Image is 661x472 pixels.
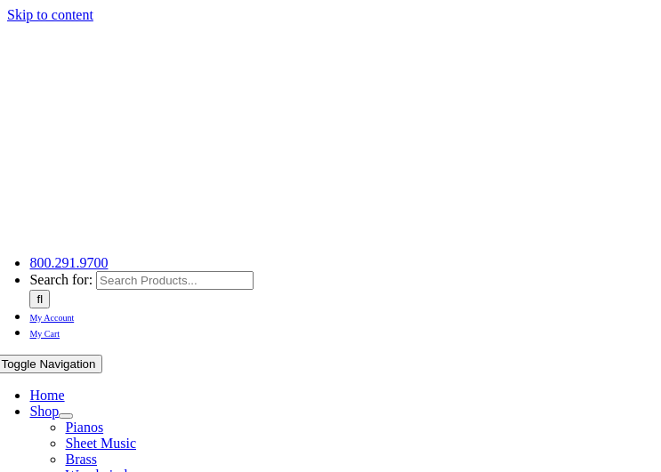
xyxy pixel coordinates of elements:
[29,313,74,323] span: My Account
[65,436,136,451] a: Sheet Music
[65,452,97,467] a: Brass
[29,290,50,308] input: Search
[29,308,74,324] a: My Account
[29,388,64,403] a: Home
[7,7,93,22] a: Skip to content
[1,357,95,371] span: Toggle Navigation
[29,329,60,339] span: My Cart
[29,255,108,270] a: 800.291.9700
[29,272,93,287] span: Search for:
[59,413,73,419] button: Open submenu of Shop
[65,420,103,435] a: Pianos
[29,404,59,419] a: Shop
[96,271,254,290] input: Search Products...
[29,324,60,340] a: My Cart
